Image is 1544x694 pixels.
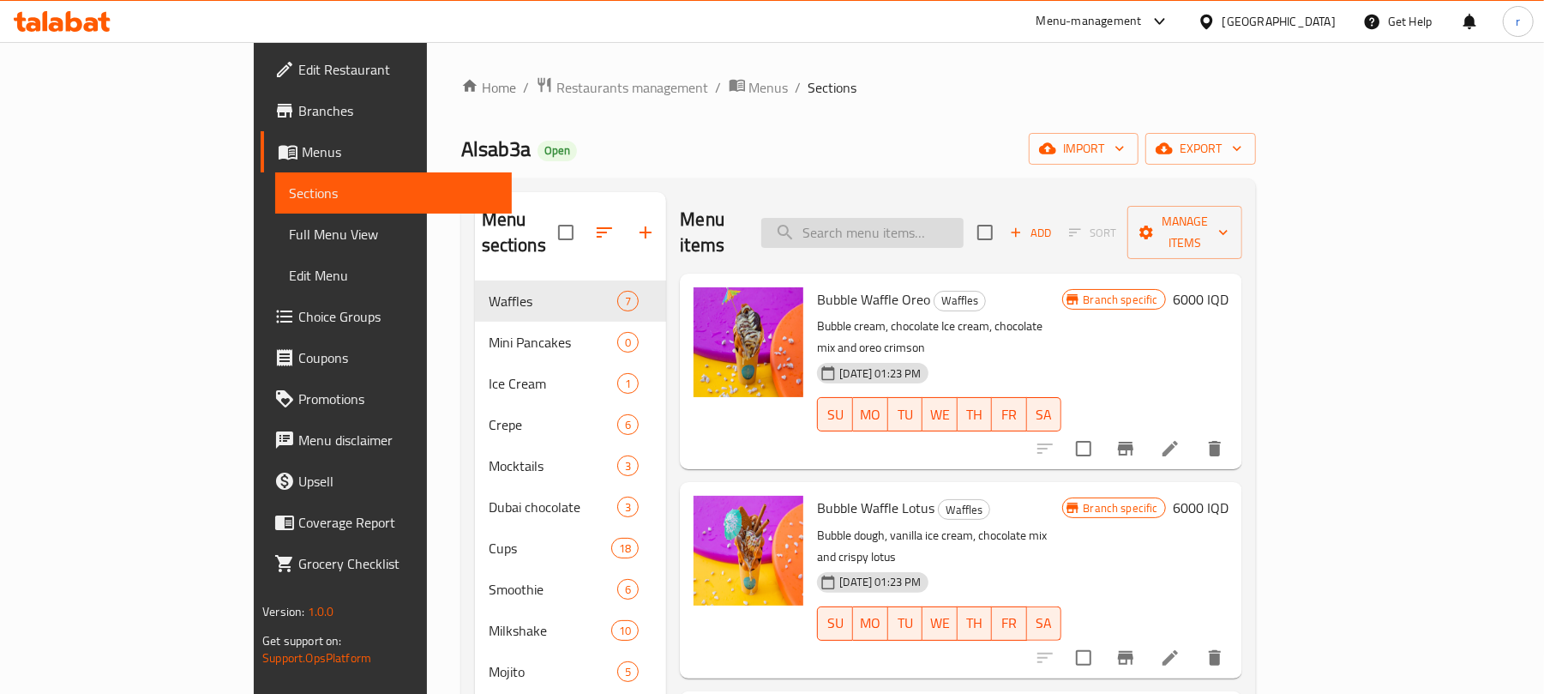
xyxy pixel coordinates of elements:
a: Edit Menu [275,255,512,296]
span: Dubai chocolate [489,497,618,517]
div: Crepe [489,414,618,435]
div: Mini Pancakes [489,332,618,353]
div: items [617,373,639,394]
span: TU [895,611,916,636]
button: TH [958,397,993,431]
div: items [617,414,639,435]
div: Crepe6 [475,404,667,445]
h6: 6000 IQD [1173,496,1229,520]
div: Menu-management [1036,11,1142,32]
span: TH [964,402,986,427]
span: SA [1034,611,1055,636]
span: Branch specific [1077,500,1165,516]
span: 1 [618,376,638,392]
span: 10 [612,623,638,639]
button: WE [922,606,958,641]
div: items [611,538,639,558]
div: items [617,497,639,517]
span: Menus [302,142,498,162]
button: MO [853,397,888,431]
span: Bubble Waffle Lotus [817,495,934,521]
span: Grocery Checklist [298,553,498,574]
span: Add item [1003,220,1058,246]
span: Waffles [489,291,618,311]
div: Mini Pancakes0 [475,322,667,363]
a: Menu disclaimer [261,419,512,461]
span: 1.0.0 [308,600,334,623]
div: items [617,291,639,311]
div: Mojito5 [475,651,667,692]
div: Waffles [934,291,986,311]
div: items [611,620,639,641]
span: SU [825,611,846,636]
span: Select all sections [548,214,584,250]
button: Add section [625,212,666,253]
span: SA [1034,402,1055,427]
span: SU [825,402,846,427]
span: r [1516,12,1520,31]
li: / [796,77,802,98]
span: Get support on: [262,630,341,652]
span: WE [929,611,951,636]
span: Sort sections [584,212,625,253]
span: export [1159,138,1242,160]
span: import [1042,138,1125,160]
button: TH [958,606,993,641]
span: Sections [289,183,498,203]
span: Sections [808,77,857,98]
span: Version: [262,600,304,623]
div: [GEOGRAPHIC_DATA] [1223,12,1336,31]
span: Edit Restaurant [298,59,498,80]
div: Open [538,141,577,161]
div: Mojito [489,661,618,682]
a: Coupons [261,337,512,378]
button: delete [1194,637,1235,679]
span: Menu disclaimer [298,430,498,450]
img: Bubble Waffle Oreo [694,287,803,397]
span: Alsab3a [461,130,531,168]
span: Menus [749,77,789,98]
div: Dubai chocolate3 [475,486,667,528]
input: search [761,218,964,248]
span: 3 [618,458,638,474]
span: 6 [618,417,638,433]
button: WE [922,397,958,431]
h2: Menu sections [482,207,559,258]
span: TH [964,611,986,636]
span: Select section [967,214,1003,250]
span: Ice Cream [489,373,618,394]
span: Bubble Waffle Oreo [817,287,930,312]
li: / [716,77,722,98]
a: Edit Restaurant [261,49,512,90]
a: Menus [261,131,512,172]
a: Edit menu item [1160,648,1181,668]
span: Select section first [1058,220,1127,246]
span: FR [999,402,1020,427]
span: Open [538,143,577,158]
a: Coverage Report [261,502,512,543]
div: Smoothie6 [475,569,667,610]
button: delete [1194,428,1235,469]
div: items [617,661,639,682]
a: Branches [261,90,512,131]
span: Waffles [934,291,985,311]
span: Milkshake [489,620,611,641]
div: Mocktails3 [475,445,667,486]
span: Restaurants management [556,77,709,98]
button: SU [817,397,853,431]
span: WE [929,402,951,427]
span: 6 [618,582,638,598]
a: Restaurants management [536,76,709,99]
div: Waffles7 [475,281,667,322]
div: items [617,579,639,600]
button: MO [853,606,888,641]
span: Mocktails [489,456,618,476]
a: Full Menu View [275,214,512,255]
div: Ice Cream1 [475,363,667,404]
span: Edit Menu [289,265,498,286]
div: Cups18 [475,528,667,569]
span: Upsell [298,471,498,492]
